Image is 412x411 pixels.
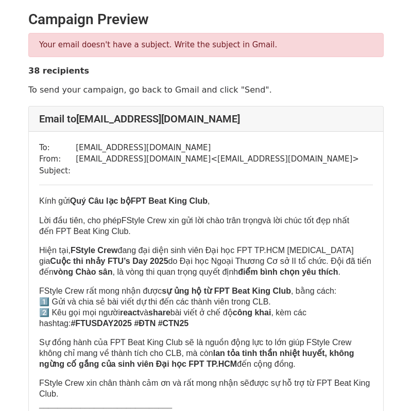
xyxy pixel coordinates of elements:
[39,153,76,165] td: From:
[120,308,140,317] strong: react
[39,216,122,225] span: ​Lời đầu tiên, cho phép
[39,113,373,125] h4: Email to [EMAIL_ADDRESS][DOMAIN_NAME]
[39,40,373,50] p: Your email doesn't have a subject. Write the subject in Gmail.
[39,379,370,398] font: FStyle Crew xin chân thành cảm ơn và rất mong nhận được sự hỗ trợ từ FPT Beat King Club
[71,246,118,255] strong: FStyle Crew
[39,216,349,236] font: FStyle Crew xin gửi lời chào và lời chúc tốt đẹp nhất đến FPT Beat King Club
[238,379,249,387] span: ​ sẽ
[39,165,76,177] td: Subject:
[162,287,291,295] strong: sự ủng hộ từ FPT Beat King Club
[39,349,354,368] strong: lan tỏa tinh thần nhiệt huyết, không ngừng cố gắng của sinh viên Đại học FPT TP.HCM
[70,196,208,205] b: Q FPT Beat King Club
[54,267,113,276] strong: vòng Chào sân
[39,142,76,154] td: To:
[128,227,130,236] span: .
[39,400,172,409] font: _____________________________
[233,308,271,317] strong: công khai
[39,246,371,276] font: Hiện tại, đang đại diện sinh viên Đại học FPT TP.HCM [MEDICAL_DATA] gia do Đại học Ngoại Thương C...
[28,84,384,95] p: To send your campaign, go back to Gmail and click "Send".
[39,196,210,205] font: Kính gửi ,
[71,319,188,328] strong: #FTUSDAY2025 #ĐTN #CTN25
[39,338,354,368] font: Sự đồng hành của FPT Beat King Club sẽ là nguồn động lực to lớn giúp FStyle Crew không chỉ mang v...
[56,389,58,398] span: ​.
[76,142,359,154] td: [EMAIL_ADDRESS][DOMAIN_NAME]
[39,287,336,328] font: FStyle Crew rất mong nhận được , bằng cách: 1️⃣ Gửi và chia sẻ bài viết dự thi đến các thành viên...
[76,153,359,165] td: [EMAIL_ADDRESS][DOMAIN_NAME] < [EMAIL_ADDRESS][DOMAIN_NAME] >
[28,11,384,28] h2: Campaign Preview
[28,66,89,76] strong: 38 recipients
[76,196,130,205] span: ​uý Câu lạc bộ
[50,257,168,265] strong: Cuộc thi nhảy FTU’s Day 2025
[238,267,338,276] strong: điểm bình chọn yêu thích
[224,216,262,225] span: ​ trân trọng
[148,308,170,317] strong: share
